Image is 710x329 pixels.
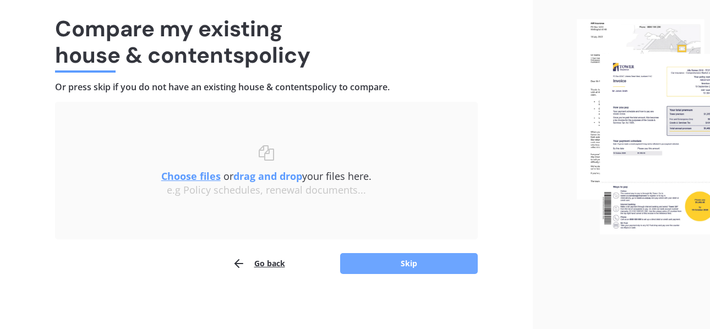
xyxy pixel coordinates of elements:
h1: Compare my existing house & contents policy [55,15,478,68]
div: e.g Policy schedules, renewal documents... [77,184,456,196]
button: Go back [232,253,285,275]
u: Choose files [161,169,221,183]
h4: Or press skip if you do not have an existing house & contents policy to compare. [55,81,478,93]
b: drag and drop [233,169,302,183]
button: Skip [340,253,478,274]
span: or your files here. [161,169,372,183]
